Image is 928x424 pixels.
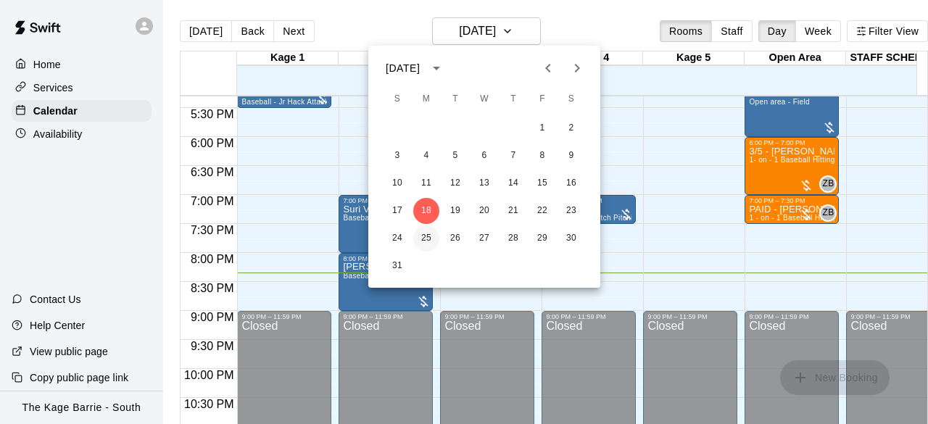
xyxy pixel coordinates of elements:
button: 1 [529,115,555,141]
button: 3 [384,143,410,169]
button: 9 [558,143,584,169]
button: 2 [558,115,584,141]
button: 24 [384,225,410,252]
button: 23 [558,198,584,224]
span: Friday [529,85,555,114]
button: 25 [413,225,439,252]
button: 7 [500,143,526,169]
button: 26 [442,225,468,252]
button: calendar view is open, switch to year view [424,56,449,80]
button: 27 [471,225,497,252]
span: Monday [413,85,439,114]
button: Next month [563,54,592,83]
button: 17 [384,198,410,224]
button: Previous month [534,54,563,83]
button: 16 [558,170,584,196]
button: 19 [442,198,468,224]
button: 18 [413,198,439,224]
button: 20 [471,198,497,224]
button: 5 [442,143,468,169]
span: Tuesday [442,85,468,114]
span: Sunday [384,85,410,114]
button: 12 [442,170,468,196]
button: 10 [384,170,410,196]
button: 14 [500,170,526,196]
button: 8 [529,143,555,169]
button: 13 [471,170,497,196]
span: Thursday [500,85,526,114]
button: 30 [558,225,584,252]
button: 29 [529,225,555,252]
button: 22 [529,198,555,224]
span: Saturday [558,85,584,114]
button: 11 [413,170,439,196]
button: 31 [384,253,410,279]
span: Wednesday [471,85,497,114]
button: 21 [500,198,526,224]
button: 6 [471,143,497,169]
button: 28 [500,225,526,252]
div: [DATE] [386,61,420,76]
button: 15 [529,170,555,196]
button: 4 [413,143,439,169]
